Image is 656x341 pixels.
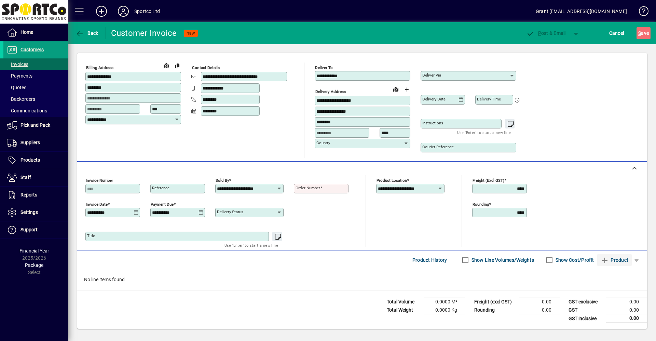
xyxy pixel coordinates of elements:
a: Suppliers [3,134,68,151]
mat-label: Payment due [151,202,174,207]
mat-label: Reference [152,186,169,190]
a: Quotes [3,82,68,93]
td: 0.00 [606,306,647,314]
td: 0.00 [519,306,560,314]
mat-label: Invoice date [86,202,108,207]
td: Total Volume [383,298,424,306]
mat-label: Rounding [473,202,489,207]
a: Pick and Pack [3,117,68,134]
span: Financial Year [19,248,49,254]
a: Products [3,152,68,169]
label: Show Cost/Profit [554,257,594,263]
mat-label: Delivery status [217,209,243,214]
span: Settings [20,209,38,215]
button: Product [597,254,632,266]
app-page-header-button: Back [68,27,106,39]
span: Support [20,227,38,232]
mat-label: Invoice number [86,178,113,183]
a: Backorders [3,93,68,105]
span: NEW [187,31,195,36]
td: 0.00 [606,298,647,306]
a: View on map [161,60,172,71]
mat-label: Country [316,140,330,145]
div: Sportco Ltd [134,6,160,17]
button: Post & Email [523,27,569,39]
mat-label: Delivery date [422,97,446,101]
span: ave [638,28,649,39]
span: P [538,30,541,36]
span: Staff [20,175,31,180]
span: Product [601,255,628,265]
span: Back [76,30,98,36]
mat-label: Deliver To [315,65,333,70]
button: Cancel [607,27,626,39]
td: GST exclusive [565,298,606,306]
td: GST inclusive [565,314,606,323]
mat-label: Instructions [422,121,443,125]
a: Communications [3,105,68,117]
mat-label: Product location [377,178,407,183]
button: Choose address [401,84,412,95]
span: Suppliers [20,140,40,145]
td: GST [565,306,606,314]
td: 0.0000 M³ [424,298,465,306]
span: S [638,30,641,36]
mat-label: Deliver via [422,73,441,78]
a: Knowledge Base [634,1,647,24]
td: 0.0000 Kg [424,306,465,314]
mat-hint: Use 'Enter' to start a new line [457,128,511,136]
label: Show Line Volumes/Weights [470,257,534,263]
mat-label: Title [87,233,95,238]
mat-hint: Use 'Enter' to start a new line [224,241,278,249]
span: Product History [412,255,447,265]
span: Cancel [609,28,624,39]
a: Support [3,221,68,238]
mat-label: Freight (excl GST) [473,178,504,183]
mat-label: Delivery time [477,97,501,101]
td: 0.00 [606,314,647,323]
td: Total Weight [383,306,424,314]
span: Home [20,29,33,35]
a: Invoices [3,58,68,70]
td: 0.00 [519,298,560,306]
a: Reports [3,187,68,204]
button: Profile [112,5,134,17]
button: Back [74,27,100,39]
span: Reports [20,192,37,197]
button: Save [637,27,651,39]
button: Copy to Delivery address [172,60,183,71]
span: Package [25,262,43,268]
a: Home [3,24,68,41]
div: No line items found [77,269,647,290]
mat-label: Sold by [216,178,229,183]
mat-label: Courier Reference [422,145,454,149]
span: ost & Email [526,30,566,36]
span: Invoices [7,62,28,67]
span: Products [20,157,40,163]
mat-label: Order number [296,186,320,190]
a: Payments [3,70,68,82]
a: Staff [3,169,68,186]
span: Quotes [7,85,26,90]
button: Add [91,5,112,17]
span: Pick and Pack [20,122,50,128]
td: Freight (excl GST) [471,298,519,306]
a: Settings [3,204,68,221]
div: Grant [EMAIL_ADDRESS][DOMAIN_NAME] [536,6,627,17]
td: Rounding [471,306,519,314]
button: Product History [410,254,450,266]
span: Backorders [7,96,35,102]
span: Customers [20,47,44,52]
div: Customer Invoice [111,28,177,39]
span: Communications [7,108,47,113]
span: Payments [7,73,32,79]
a: View on map [390,84,401,95]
